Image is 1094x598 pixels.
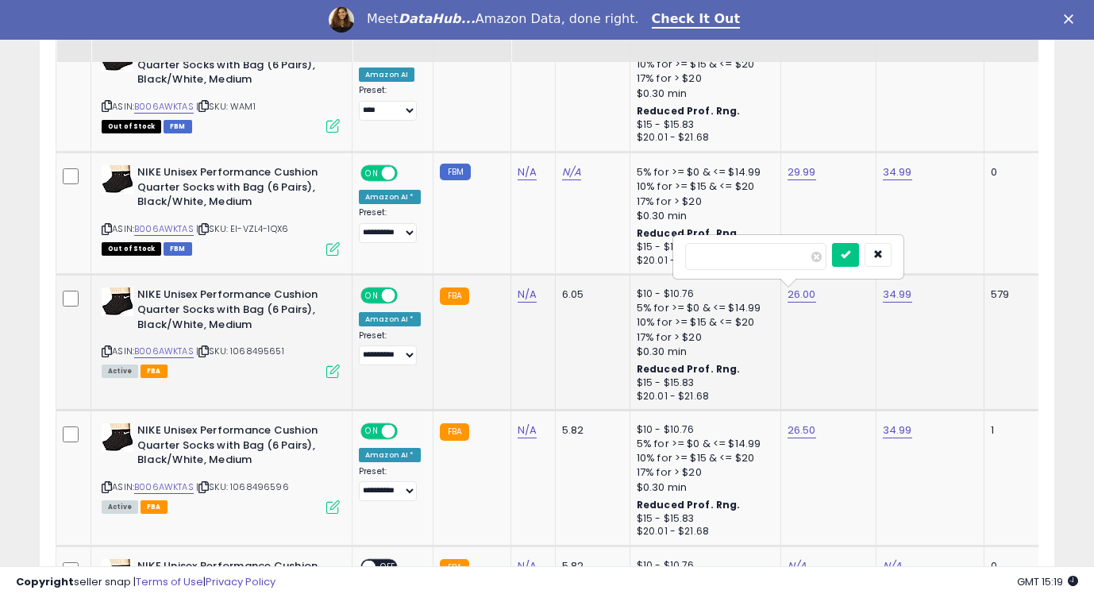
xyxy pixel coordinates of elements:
a: 26.00 [788,287,816,303]
div: $10 - $10.76 [637,423,768,437]
img: Profile image for Georgie [329,7,354,33]
div: $20.01 - $21.68 [637,390,768,403]
b: NIKE Unisex Performance Cushion Quarter Socks with Bag (6 Pairs), Black/White, Medium [137,165,330,214]
div: Preset: [359,207,421,243]
div: 5.82 [562,423,618,438]
div: 6.05 [562,287,618,302]
strong: Copyright [16,574,74,589]
div: ASIN: [102,423,340,511]
div: Amazon AI [359,68,414,82]
span: | SKU: WAM1 [196,100,256,113]
img: 51Ns04P72TL._SL40_.jpg [102,165,133,194]
a: B006AWKTAS [134,480,194,494]
div: $10 - $10.76 [637,287,768,301]
div: 10% for >= $15 & <= $20 [637,179,768,194]
div: Amazon AI * [359,190,421,204]
span: 2025-09-10 15:19 GMT [1017,574,1078,589]
div: $20.01 - $21.68 [637,131,768,145]
span: | SKU: EI-VZL4-1QX6 [196,222,288,235]
div: $0.30 min [637,345,768,359]
div: 0 [991,165,1040,179]
b: NIKE Unisex Performance Cushion Quarter Socks with Bag (6 Pairs), Black/White, Medium [137,423,330,472]
b: Reduced Prof. Rng. [637,498,741,511]
a: 34.99 [883,164,912,180]
a: N/A [518,287,537,303]
div: 17% for > $20 [637,195,768,209]
span: OFF [395,425,421,438]
div: $0.30 min [637,87,768,101]
div: ASIN: [102,165,340,253]
span: All listings currently available for purchase on Amazon [102,365,138,378]
div: $20.01 - $21.68 [637,254,768,268]
a: Terms of Use [136,574,203,589]
div: seller snap | | [16,575,275,590]
small: FBA [440,287,469,305]
span: All listings that are currently out of stock and unavailable for purchase on Amazon [102,120,161,133]
span: | SKU: 1068495651 [196,345,284,357]
span: OFF [395,289,421,303]
div: Preset: [359,85,421,121]
div: $15 - $15.83 [637,118,768,132]
a: 29.99 [788,164,816,180]
a: N/A [562,164,581,180]
div: $15 - $15.83 [637,512,768,526]
div: Meet Amazon Data, done right. [367,11,639,27]
a: B006AWKTAS [134,100,194,114]
div: 10% for >= $15 & <= $20 [637,315,768,330]
div: $0.30 min [637,480,768,495]
i: DataHub... [399,11,476,26]
div: 10% for >= $15 & <= $20 [637,451,768,465]
div: 1 [991,423,1040,438]
div: 17% for > $20 [637,330,768,345]
span: FBM [164,120,192,133]
span: All listings that are currently out of stock and unavailable for purchase on Amazon [102,242,161,256]
div: 17% for > $20 [637,465,768,480]
a: N/A [518,164,537,180]
div: Amazon AI * [359,448,421,462]
div: $15 - $15.83 [637,241,768,254]
b: NIKE Unisex Performance Cushion Quarter Socks with Bag (6 Pairs), Black/White, Medium [137,43,330,91]
b: NIKE Unisex Performance Cushion Quarter Socks with Bag (6 Pairs), Black/White, Medium [137,287,330,336]
a: N/A [518,422,537,438]
b: Reduced Prof. Rng. [637,104,741,118]
div: 5% for >= $0 & <= $14.99 [637,301,768,315]
div: ASIN: [102,43,340,131]
small: FBM [440,164,471,180]
small: FBA [440,423,469,441]
div: $20.01 - $21.68 [637,525,768,538]
img: 51Ns04P72TL._SL40_.jpg [102,423,133,452]
b: Reduced Prof. Rng. [637,226,741,240]
div: 5% for >= $0 & <= $14.99 [637,437,768,451]
div: 5% for >= $0 & <= $14.99 [637,165,768,179]
div: Close [1064,14,1080,24]
a: Privacy Policy [206,574,275,589]
img: 51Ns04P72TL._SL40_.jpg [102,287,133,316]
div: 17% for > $20 [637,71,768,86]
b: Reduced Prof. Rng. [637,362,741,376]
span: All listings currently available for purchase on Amazon [102,500,138,514]
div: Amazon AI * [359,312,421,326]
a: Check It Out [652,11,741,29]
a: B006AWKTAS [134,222,194,236]
span: OFF [395,167,421,180]
span: FBA [141,365,168,378]
div: Preset: [359,330,421,366]
div: $0.30 min [637,209,768,223]
a: 26.50 [788,422,816,438]
span: FBA [141,500,168,514]
a: 34.99 [883,287,912,303]
div: $15 - $15.83 [637,376,768,390]
div: ASIN: [102,287,340,376]
div: 579 [991,287,1040,302]
span: FBM [164,242,192,256]
span: ON [362,289,382,303]
div: Preset: [359,466,421,502]
a: B006AWKTAS [134,345,194,358]
span: | SKU: 1068496596 [196,480,289,493]
a: 34.99 [883,422,912,438]
span: ON [362,167,382,180]
span: ON [362,425,382,438]
div: 10% for >= $15 & <= $20 [637,57,768,71]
